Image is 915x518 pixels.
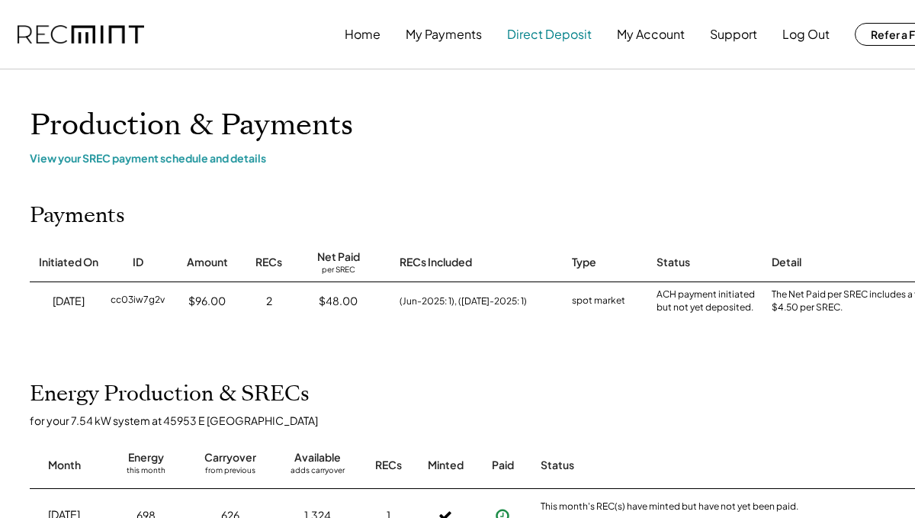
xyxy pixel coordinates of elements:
div: Energy [128,450,164,465]
div: ID [133,255,143,270]
div: RECs [375,458,402,473]
div: Paid [492,458,514,473]
div: adds carryover [291,465,345,481]
div: 2 [266,294,272,309]
h2: Energy Production & SRECs [30,381,310,407]
div: RECs Included [400,255,472,270]
div: this month [127,465,165,481]
div: Amount [187,255,228,270]
div: Minted [428,458,464,473]
div: $48.00 [319,294,358,309]
div: Available [294,450,341,465]
div: from previous [205,465,255,481]
div: cc03iw7g2v [111,294,165,309]
div: Type [572,255,596,270]
button: My Payments [406,19,482,50]
button: Support [710,19,757,50]
div: Status [657,255,690,270]
div: spot market [572,294,625,309]
div: Detail [772,255,801,270]
div: (Jun-2025: 1), ([DATE]-2025: 1) [400,294,527,308]
div: ACH payment initiated but not yet deposited. [657,288,756,314]
h2: Payments [30,203,125,229]
div: Status [541,458,800,473]
div: Net Paid [317,249,360,265]
button: Direct Deposit [507,19,592,50]
div: Month [48,458,81,473]
div: Initiated On [39,255,98,270]
button: Log Out [782,19,830,50]
div: This month's REC(s) have minted but have not yet been paid. [541,500,800,516]
div: [DATE] [53,294,85,309]
div: per SREC [322,265,355,276]
button: My Account [617,19,685,50]
div: Carryover [204,450,256,465]
img: recmint-logotype%403x.png [18,25,144,44]
div: $96.00 [188,294,226,309]
button: Home [345,19,380,50]
div: RECs [255,255,282,270]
